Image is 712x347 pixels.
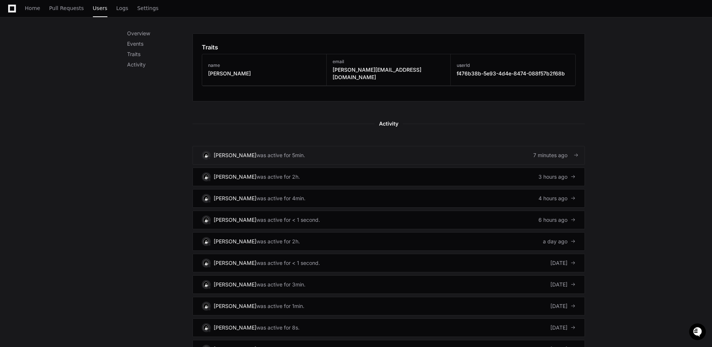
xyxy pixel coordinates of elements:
[192,232,585,251] a: [PERSON_NAME]was active for 2h.a day ago
[137,6,158,10] span: Settings
[203,238,210,245] img: 15.svg
[127,40,192,48] p: Events
[93,6,107,10] span: Users
[74,116,90,122] span: Pylon
[550,259,576,267] div: [DATE]
[214,195,256,202] div: [PERSON_NAME]
[7,81,50,87] div: Past conversations
[375,119,403,128] span: Activity
[23,100,60,106] span: [PERSON_NAME]
[550,324,576,331] div: [DATE]
[256,259,320,267] div: was active for < 1 second.
[256,195,305,202] div: was active for 4min.
[192,146,585,165] a: [PERSON_NAME]was active for 5min.7 minutes ago
[192,189,585,208] a: [PERSON_NAME]was active for 4min.4 hours ago
[550,281,576,288] div: [DATE]
[214,324,256,331] div: [PERSON_NAME]
[192,297,585,315] a: [PERSON_NAME]was active for 1min.[DATE]
[115,80,135,88] button: See all
[66,100,81,106] span: [DATE]
[457,62,565,68] h3: userId
[16,55,29,69] img: 8294786374016_798e290d9caffa94fd1d_72.jpg
[7,30,135,42] div: Welcome
[7,55,21,69] img: 1736555170064-99ba0984-63c1-480f-8ee9-699278ef63ed
[126,58,135,67] button: Start new chat
[550,302,576,310] div: [DATE]
[333,66,445,81] h3: [PERSON_NAME][EMAIL_ADDRESS][DOMAIN_NAME]
[62,100,64,106] span: •
[208,70,251,77] h3: [PERSON_NAME]
[214,238,256,245] div: [PERSON_NAME]
[192,275,585,294] a: [PERSON_NAME]was active for 3min.[DATE]
[203,259,210,266] img: 15.svg
[214,216,256,224] div: [PERSON_NAME]
[214,173,256,181] div: [PERSON_NAME]
[214,152,256,159] div: [PERSON_NAME]
[256,302,304,310] div: was active for 1min.
[127,61,192,68] p: Activity
[203,281,210,288] img: 15.svg
[203,152,210,159] img: 15.svg
[256,152,305,159] div: was active for 5min.
[192,211,585,229] a: [PERSON_NAME]was active for < 1 second.6 hours ago
[256,216,320,224] div: was active for < 1 second.
[7,7,22,22] img: PlayerZero
[202,43,576,52] app-pz-page-link-header: Traits
[538,216,576,224] div: 6 hours ago
[538,173,576,181] div: 3 hours ago
[127,51,192,58] p: Traits
[256,238,300,245] div: was active for 2h.
[15,100,21,106] img: 1736555170064-99ba0984-63c1-480f-8ee9-699278ef63ed
[192,318,585,337] a: [PERSON_NAME]was active for 8s.[DATE]
[203,195,210,202] img: 15.svg
[7,93,19,110] img: Robert Klasen
[192,254,585,272] a: [PERSON_NAME]was active for < 1 second.[DATE]
[192,168,585,186] a: [PERSON_NAME]was active for 2h.3 hours ago
[203,302,210,309] img: 15.svg
[52,116,90,122] a: Powered byPylon
[116,6,128,10] span: Logs
[214,281,256,288] div: [PERSON_NAME]
[256,324,300,331] div: was active for 8s.
[538,195,576,202] div: 4 hours ago
[203,324,210,331] img: 15.svg
[214,259,256,267] div: [PERSON_NAME]
[333,59,445,65] h3: email
[49,6,84,10] span: Pull Requests
[25,6,40,10] span: Home
[256,281,305,288] div: was active for 3min.
[203,216,210,223] img: 15.svg
[33,63,102,69] div: We're available if you need us!
[688,322,708,343] iframe: Open customer support
[533,152,576,159] div: 7 minutes ago
[127,30,192,37] p: Overview
[256,173,300,181] div: was active for 2h.
[203,173,210,180] img: 15.svg
[457,70,565,77] h3: f476b38b-5e93-4d4e-8474-088f57b2f68b
[214,302,256,310] div: [PERSON_NAME]
[202,43,218,52] h1: Traits
[208,62,251,68] h3: name
[33,55,122,63] div: Start new chat
[543,238,576,245] div: a day ago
